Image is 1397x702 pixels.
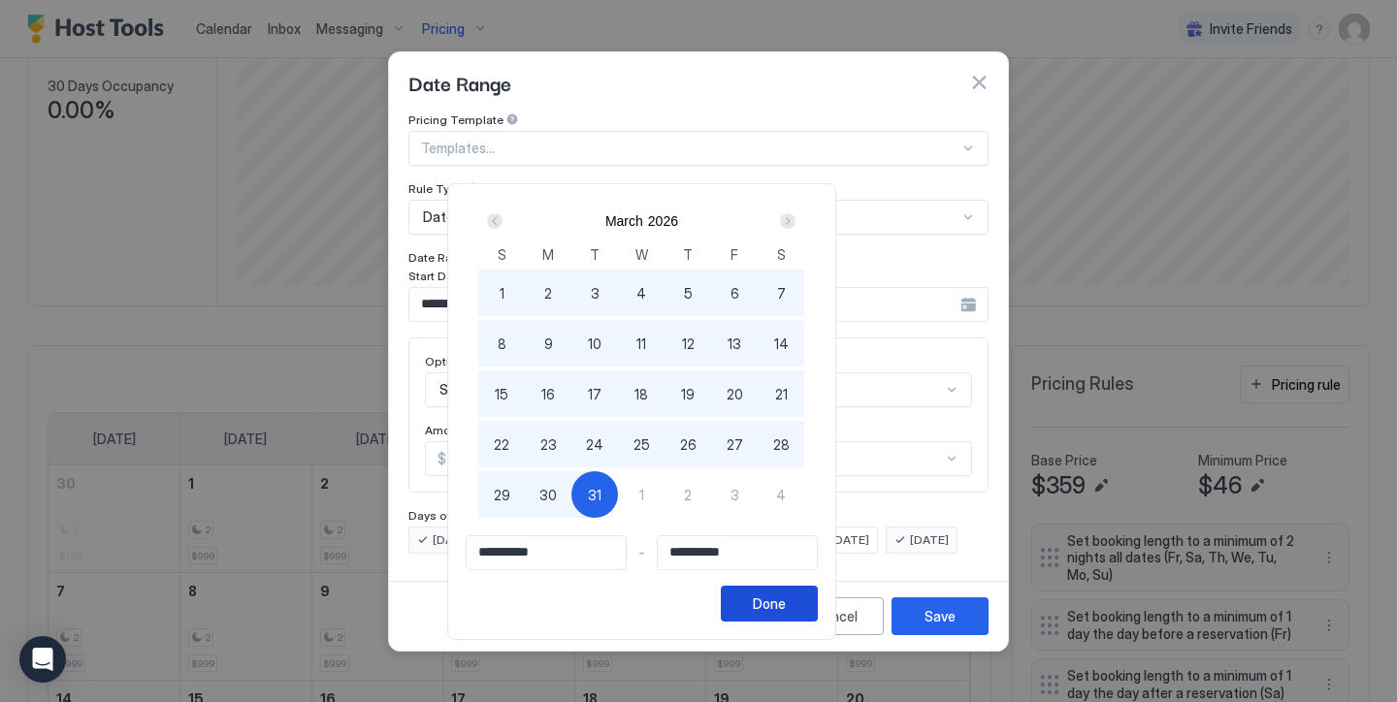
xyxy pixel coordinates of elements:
span: 4 [636,283,646,303]
button: 18 [618,370,665,417]
button: 1 [618,471,665,518]
button: 4 [618,270,665,316]
input: Input Field [658,536,817,569]
span: 18 [634,384,648,404]
span: 8 [498,334,506,354]
span: M [542,244,554,265]
span: 31 [588,485,601,505]
button: Next [773,209,799,233]
span: 10 [588,334,601,354]
button: 27 [711,421,758,467]
button: 9 [525,320,571,367]
span: 9 [544,334,553,354]
span: 27 [727,434,743,455]
button: 17 [571,370,618,417]
span: - [638,544,645,561]
button: 1 [478,270,525,316]
span: 30 [539,485,557,505]
span: 26 [680,434,697,455]
button: 8 [478,320,525,367]
span: 17 [588,384,601,404]
button: Done [721,586,818,622]
button: 13 [711,320,758,367]
input: Input Field [467,536,626,569]
button: 28 [758,421,804,467]
span: 15 [495,384,508,404]
button: 7 [758,270,804,316]
button: 16 [525,370,571,417]
span: 11 [636,334,646,354]
span: 2 [544,283,552,303]
button: 10 [571,320,618,367]
button: 11 [618,320,665,367]
button: 21 [758,370,804,417]
button: 2 [525,270,571,316]
span: 2 [684,485,692,505]
button: 31 [571,471,618,518]
span: 3 [591,283,600,303]
button: 6 [711,270,758,316]
span: 1 [639,485,644,505]
button: 30 [525,471,571,518]
button: March [605,213,643,229]
span: 6 [731,283,739,303]
button: Prev [483,209,509,233]
span: 23 [540,434,557,455]
span: 4 [776,485,786,505]
span: 5 [684,283,693,303]
button: 4 [758,471,804,518]
button: 25 [618,421,665,467]
span: 14 [774,334,789,354]
div: Open Intercom Messenger [19,636,66,683]
span: 25 [634,434,650,455]
span: 3 [731,485,739,505]
span: 16 [541,384,555,404]
button: 5 [665,270,711,316]
button: 23 [525,421,571,467]
div: Done [753,593,786,614]
button: 26 [665,421,711,467]
button: 22 [478,421,525,467]
button: 2 [665,471,711,518]
span: W [635,244,648,265]
span: 20 [727,384,743,404]
span: T [683,244,693,265]
span: 24 [586,434,603,455]
span: S [777,244,786,265]
span: 19 [681,384,695,404]
button: 3 [711,471,758,518]
button: 12 [665,320,711,367]
span: 29 [494,485,510,505]
button: 24 [571,421,618,467]
span: T [590,244,600,265]
span: 12 [682,334,695,354]
button: 3 [571,270,618,316]
button: 2026 [648,213,678,229]
button: 14 [758,320,804,367]
span: 22 [494,434,509,455]
button: 15 [478,370,525,417]
button: 29 [478,471,525,518]
span: S [498,244,506,265]
span: 1 [500,283,504,303]
button: 20 [711,370,758,417]
span: 13 [728,334,741,354]
span: 21 [775,384,788,404]
span: F [731,244,738,265]
span: 7 [777,283,786,303]
span: 28 [773,434,790,455]
button: 19 [665,370,711,417]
